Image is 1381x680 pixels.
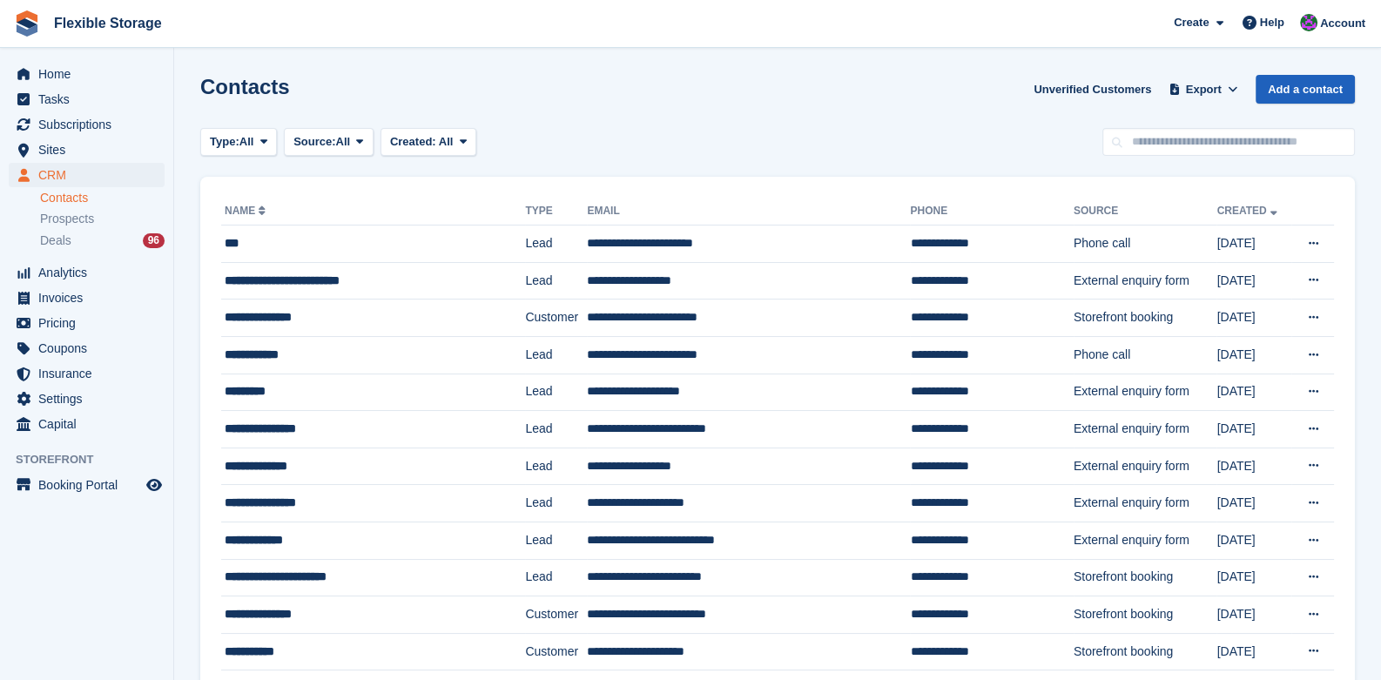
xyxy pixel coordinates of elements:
[1074,300,1217,337] td: Storefront booking
[1320,15,1365,32] span: Account
[9,112,165,137] a: menu
[1074,374,1217,411] td: External enquiry form
[1074,559,1217,596] td: Storefront booking
[910,198,1073,226] th: Phone
[525,374,587,411] td: Lead
[525,411,587,448] td: Lead
[587,198,910,226] th: Email
[525,336,587,374] td: Lead
[1216,262,1291,300] td: [DATE]
[9,138,165,162] a: menu
[38,336,143,360] span: Coupons
[1216,374,1291,411] td: [DATE]
[9,361,165,386] a: menu
[9,311,165,335] a: menu
[38,387,143,411] span: Settings
[200,128,277,157] button: Type: All
[1216,226,1291,263] td: [DATE]
[38,138,143,162] span: Sites
[1216,205,1280,217] a: Created
[47,9,169,37] a: Flexible Storage
[40,190,165,206] a: Contacts
[40,232,71,249] span: Deals
[38,112,143,137] span: Subscriptions
[1256,75,1355,104] a: Add a contact
[9,286,165,310] a: menu
[239,133,254,151] span: All
[525,300,587,337] td: Customer
[284,128,374,157] button: Source: All
[38,87,143,111] span: Tasks
[1074,522,1217,559] td: External enquiry form
[9,62,165,86] a: menu
[1074,226,1217,263] td: Phone call
[1216,633,1291,670] td: [DATE]
[38,163,143,187] span: CRM
[9,387,165,411] a: menu
[1216,300,1291,337] td: [DATE]
[525,226,587,263] td: Lead
[40,211,94,227] span: Prospects
[1074,262,1217,300] td: External enquiry form
[525,485,587,522] td: Lead
[525,262,587,300] td: Lead
[1074,596,1217,634] td: Storefront booking
[293,133,335,151] span: Source:
[1074,448,1217,485] td: External enquiry form
[1074,411,1217,448] td: External enquiry form
[1216,411,1291,448] td: [DATE]
[1216,448,1291,485] td: [DATE]
[14,10,40,37] img: stora-icon-8386f47178a22dfd0bd8f6a31ec36ba5ce8667c1dd55bd0f319d3a0aa187defe.svg
[40,232,165,250] a: Deals 96
[525,448,587,485] td: Lead
[40,210,165,228] a: Prospects
[9,336,165,360] a: menu
[525,522,587,559] td: Lead
[439,135,454,148] span: All
[1216,336,1291,374] td: [DATE]
[1216,596,1291,634] td: [DATE]
[38,62,143,86] span: Home
[1074,485,1217,522] td: External enquiry form
[38,260,143,285] span: Analytics
[390,135,436,148] span: Created:
[525,596,587,634] td: Customer
[38,286,143,310] span: Invoices
[1074,198,1217,226] th: Source
[38,412,143,436] span: Capital
[1174,14,1209,31] span: Create
[1074,633,1217,670] td: Storefront booking
[525,559,587,596] td: Lead
[1165,75,1242,104] button: Export
[225,205,269,217] a: Name
[1027,75,1158,104] a: Unverified Customers
[200,75,290,98] h1: Contacts
[525,633,587,670] td: Customer
[38,361,143,386] span: Insurance
[1216,559,1291,596] td: [DATE]
[525,198,587,226] th: Type
[1216,485,1291,522] td: [DATE]
[16,451,173,468] span: Storefront
[1300,14,1317,31] img: Daniel Douglas
[381,128,476,157] button: Created: All
[9,473,165,497] a: menu
[143,233,165,248] div: 96
[38,311,143,335] span: Pricing
[9,260,165,285] a: menu
[9,412,165,436] a: menu
[1074,336,1217,374] td: Phone call
[38,473,143,497] span: Booking Portal
[1260,14,1284,31] span: Help
[9,87,165,111] a: menu
[144,475,165,495] a: Preview store
[336,133,351,151] span: All
[210,133,239,151] span: Type:
[1186,81,1222,98] span: Export
[9,163,165,187] a: menu
[1216,522,1291,559] td: [DATE]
